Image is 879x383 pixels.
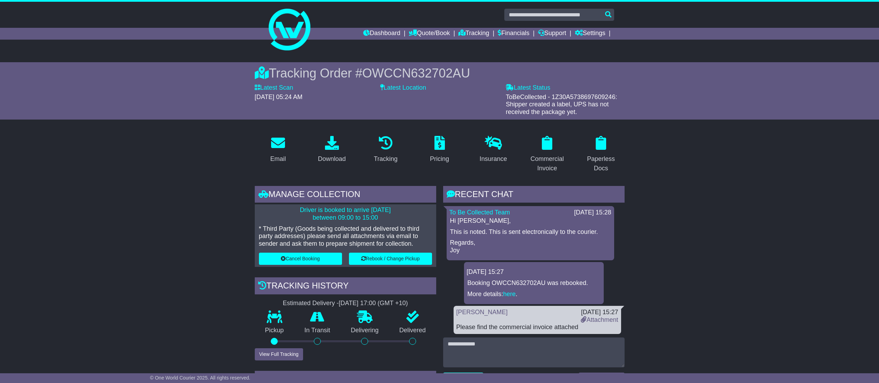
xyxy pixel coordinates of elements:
div: Tracking [374,154,397,164]
span: © One World Courier 2025. All rights reserved. [150,375,251,381]
div: Pricing [430,154,449,164]
a: Support [538,28,566,40]
button: View Full Tracking [255,348,303,360]
a: Financials [498,28,529,40]
a: Pricing [425,133,454,166]
a: Tracking [458,28,489,40]
p: Regards, Joy [450,239,611,254]
a: [PERSON_NAME] [456,309,508,316]
div: [DATE] 17:00 (GMT +10) [339,300,408,307]
div: Estimated Delivery - [255,300,436,307]
a: Attachment [581,316,618,323]
div: Insurance [480,154,507,164]
div: Commercial Invoice [528,154,566,173]
div: Manage collection [255,186,436,205]
button: Rebook / Change Pickup [349,253,432,265]
a: here [503,291,516,298]
a: Tracking [369,133,402,166]
a: Insurance [475,133,512,166]
p: Delivering [341,327,389,334]
label: Latest Scan [255,84,293,92]
p: Driver is booked to arrive [DATE] between 09:00 to 15:00 [259,206,432,221]
a: Settings [575,28,605,40]
div: Download [318,154,346,164]
a: Email [266,133,290,166]
a: Download [314,133,350,166]
p: Delivered [389,327,436,334]
a: Quote/Book [409,28,450,40]
label: Latest Location [380,84,426,92]
p: Booking OWCCN632702AU was rebooked. [467,279,600,287]
a: Paperless Docs [578,133,625,176]
div: Tracking history [255,277,436,296]
div: Paperless Docs [582,154,620,173]
p: More details: . [467,291,600,298]
p: Hi [PERSON_NAME], [450,217,611,225]
span: ToBeCollected - 1Z30A5738697609246: Shipper created a label, UPS has not received the package yet. [506,93,617,115]
button: Cancel Booking [259,253,342,265]
p: In Transit [294,327,341,334]
p: * Third Party (Goods being collected and delivered to third party addresses) please send all atta... [259,225,432,248]
div: RECENT CHAT [443,186,625,205]
div: [DATE] 15:27 [581,309,618,316]
p: Pickup [255,327,294,334]
span: OWCCN632702AU [362,66,470,80]
div: Tracking Order # [255,66,625,81]
label: Latest Status [506,84,550,92]
div: Email [270,154,286,164]
div: Please find the commercial invoice attached [456,324,618,331]
div: [DATE] 15:28 [574,209,611,217]
a: Commercial Invoice [524,133,571,176]
a: To Be Collected Team [449,209,510,216]
div: [DATE] 15:27 [467,268,601,276]
a: Dashboard [363,28,400,40]
span: [DATE] 05:24 AM [255,93,303,100]
p: This is noted. This is sent electronically to the courier. [450,228,611,236]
